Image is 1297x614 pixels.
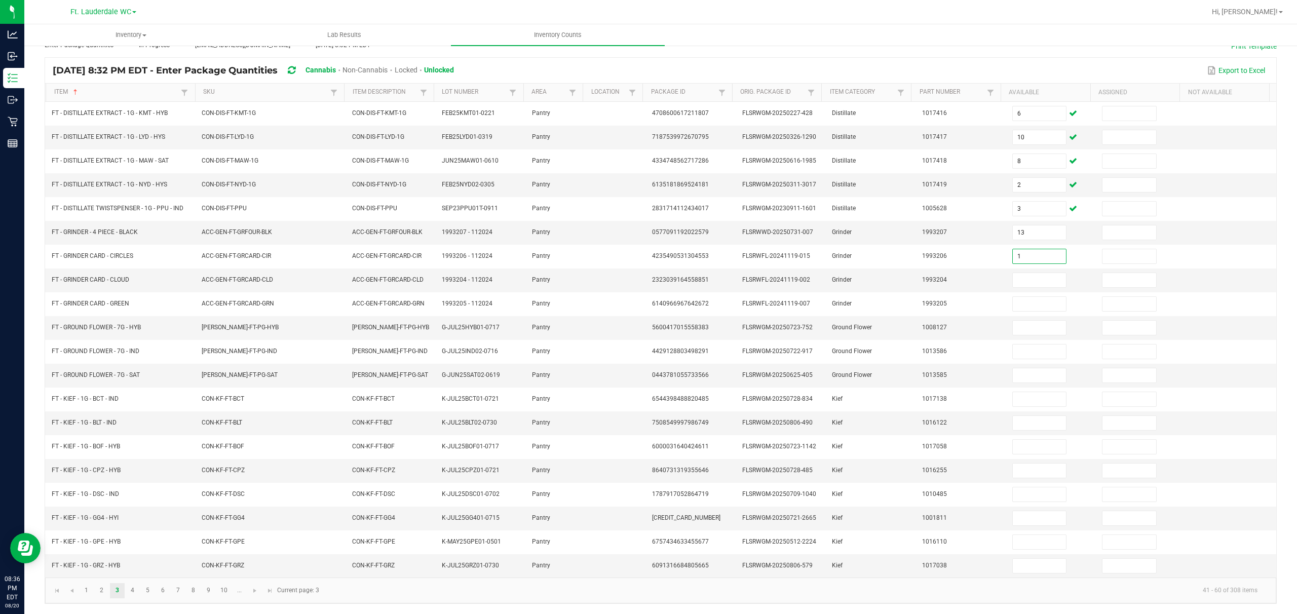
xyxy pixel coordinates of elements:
[171,583,185,598] a: Page 7
[652,562,709,569] span: 6091316684805665
[742,181,816,188] span: FLSRWGM-20250311-3017
[652,181,709,188] span: 6135181869524181
[742,490,816,497] span: FLSRWGM-20250709-1040
[652,157,709,164] span: 4334748562717286
[202,157,258,164] span: CON-DIS-FT-MAW-1G
[352,348,428,355] span: [PERSON_NAME]-FT-PG-IND
[832,538,843,545] span: Kief
[52,228,138,236] span: FT - GRINDER - 4 PIECE - BLACK
[52,109,168,117] span: FT - DISTILLATE EXTRACT - 1G - KMT - HYB
[202,562,244,569] span: CON-KF-FT-GRZ
[52,419,117,426] span: FT - KIEF - 1G - BLT - IND
[652,514,720,521] span: [CREDIT_CARD_NUMBER]
[922,514,947,521] span: 1001811
[830,88,895,96] a: Item CategorySortable
[52,371,140,378] span: FT - GROUND FLOWER - 7G - SAT
[742,371,813,378] span: FLSRWGM-20250625-405
[832,181,856,188] span: Distillate
[202,371,278,378] span: [PERSON_NAME]-FT-PG-SAT
[202,276,273,283] span: ACC-GEN-FT-GRCARD-CLD
[984,86,997,99] a: Filter
[442,514,500,521] span: K-JUL25GG401-0715
[45,578,1276,603] kendo-pager: Current page: 3
[52,395,119,402] span: FT - KIEF - 1G - BCT - IND
[186,583,201,598] a: Page 8
[352,324,429,331] span: [PERSON_NAME]-FT-PG-HYB
[532,443,550,450] span: Pantry
[832,490,843,497] span: Kief
[52,205,183,212] span: FT - DISTILLATE TWISTSPENSER - 1G - PPU - IND
[8,73,18,83] inline-svg: Inventory
[1090,84,1180,102] th: Assigned
[922,538,947,545] span: 1016110
[532,514,550,521] span: Pantry
[352,562,395,569] span: CON-KF-FT-GRZ
[5,602,20,609] p: 08/20
[52,348,139,355] span: FT - GROUND FLOWER - 7G - IND
[832,252,852,259] span: Grinder
[532,133,550,140] span: Pantry
[442,419,497,426] span: K-JUL25BLT02-0730
[652,419,709,426] span: 7508549997986749
[652,252,709,259] span: 4235490531304553
[202,228,272,236] span: ACC-GEN-FT-GRFOUR-BLK
[832,228,852,236] span: Grinder
[532,490,550,497] span: Pantry
[1231,41,1277,51] button: Print Template
[52,133,165,140] span: FT - DISTILLATE EXTRACT - 1G - LYD - HYS
[52,443,120,450] span: FT - KIEF - 1G - BOF - HYB
[652,300,709,307] span: 6140966967642672
[352,371,428,378] span: [PERSON_NAME]-FT-PG-SAT
[1179,84,1269,102] th: Not Available
[25,30,237,40] span: Inventory
[202,109,256,117] span: CON-DIS-FT-KMT-1G
[591,88,626,96] a: LocationSortable
[217,583,232,598] a: Page 10
[417,86,430,99] a: Filter
[442,562,499,569] span: K-JUL25GRZ01-0730
[8,51,18,61] inline-svg: Inbound
[352,300,425,307] span: ACC-GEN-FT-GRCARD-GRN
[442,133,492,140] span: FEB25LYD01-0319
[202,514,245,521] span: CON-KF-FT-GG4
[742,228,813,236] span: FLSRWWD-20250731-007
[922,395,947,402] span: 1017138
[652,395,709,402] span: 6544398488820485
[652,348,709,355] span: 4429128803498291
[53,587,61,595] span: Go to the first page
[442,348,498,355] span: G-JUL25IND02-0716
[251,587,259,595] span: Go to the next page
[832,205,856,212] span: Distillate
[652,228,709,236] span: 0577091192022579
[442,395,499,402] span: K-JUL25BCT01-0721
[895,86,907,99] a: Filter
[742,157,816,164] span: FLSRWGM-20250616-1985
[742,276,810,283] span: FLSRWFL-20241119-002
[531,88,566,96] a: AreaSortable
[805,86,817,99] a: Filter
[442,205,498,212] span: SEP23PPU01T-0911
[652,443,709,450] span: 6000031640424611
[79,583,94,598] a: Page 1
[922,443,947,450] span: 1017058
[520,30,595,40] span: Inventory Counts
[832,324,872,331] span: Ground Flower
[532,228,550,236] span: Pantry
[352,443,395,450] span: CON-KF-FT-BOF
[156,583,170,598] a: Page 6
[424,66,454,74] span: Unlocked
[352,395,395,402] span: CON-KF-FT-BCT
[52,324,141,331] span: FT - GROUND FLOWER - 7G - HYB
[202,467,245,474] span: CON-KF-FT-CPZ
[532,276,550,283] span: Pantry
[832,133,856,140] span: Distillate
[53,61,462,80] div: [DATE] 8:32 PM EDT - Enter Package Quantities
[922,228,947,236] span: 1993207
[922,133,947,140] span: 1017417
[52,514,119,521] span: FT - KIEF - 1G - GG4 - HYI
[8,117,18,127] inline-svg: Retail
[328,86,340,99] a: Filter
[652,324,709,331] span: 5600417015558383
[232,583,247,598] a: Page 11
[442,490,500,497] span: K-JUL25DSC01-0702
